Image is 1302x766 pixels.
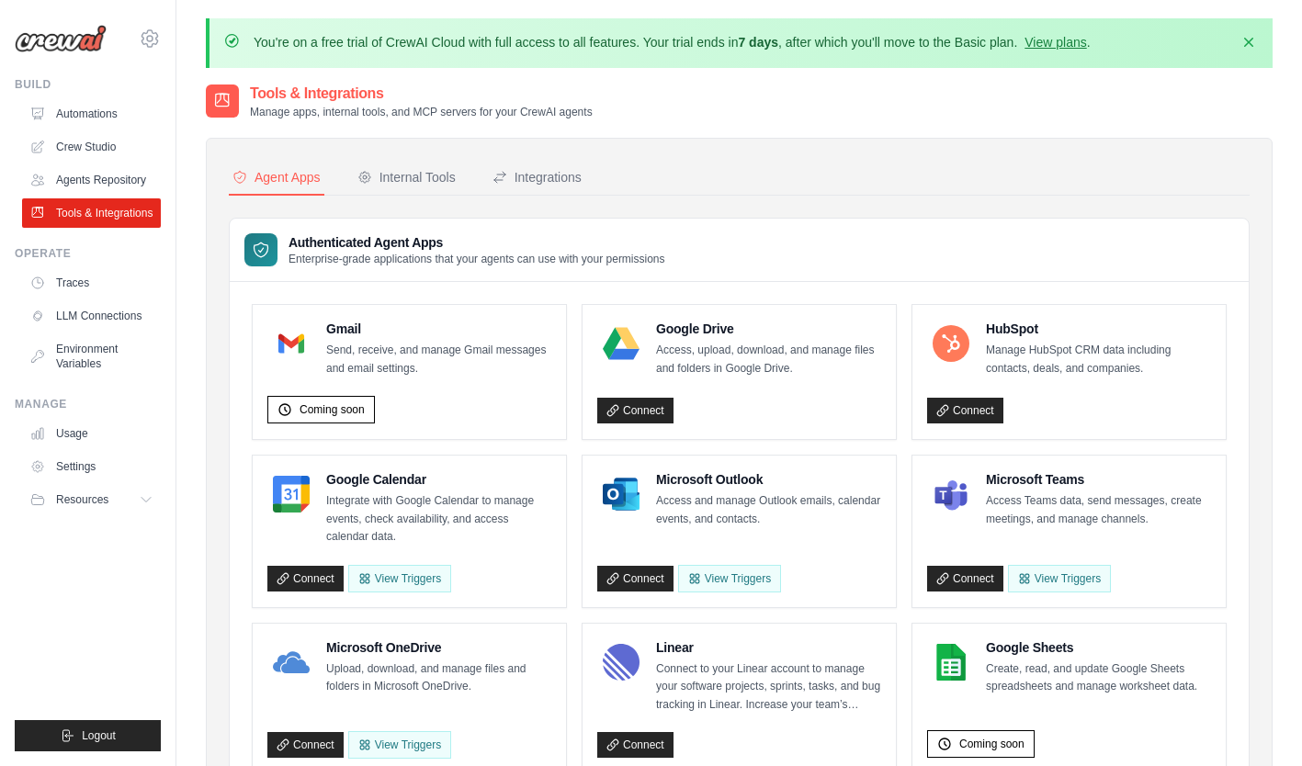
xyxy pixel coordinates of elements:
a: Connect [927,398,1003,423]
h4: Linear [656,638,881,657]
span: Logout [82,728,116,743]
a: Automations [22,99,161,129]
a: Connect [267,566,344,591]
a: Connect [597,566,674,591]
p: Access, upload, download, and manage files and folders in Google Drive. [656,342,881,377]
a: Settings [22,452,161,481]
div: Operate [15,246,161,261]
img: HubSpot Logo [933,325,969,362]
div: Internal Tools [357,168,456,186]
a: Connect [267,732,344,758]
button: View Triggers [348,565,451,592]
a: Traces [22,268,161,298]
div: Agent Apps [232,168,321,186]
p: Manage HubSpot CRM data including contacts, deals, and companies. [986,342,1211,377]
p: Send, receive, and manage Gmail messages and email settings. [326,342,551,377]
a: Usage [22,419,161,448]
: View Triggers [348,731,451,759]
a: Environment Variables [22,334,161,378]
img: Google Drive Logo [603,325,640,362]
p: You're on a free trial of CrewAI Cloud with full access to all features. Your trial ends in , aft... [254,33,1091,51]
a: Connect [597,398,674,423]
p: Create, read, and update Google Sheets spreadsheets and manage worksheet data. [986,660,1211,696]
a: Agents Repository [22,165,161,195]
img: Logo [15,25,107,52]
img: Microsoft Teams Logo [933,476,969,513]
: View Triggers [1008,565,1111,592]
h4: Microsoft OneDrive [326,638,551,657]
img: Microsoft Outlook Logo [603,476,640,513]
span: Coming soon [959,737,1025,751]
p: Access Teams data, send messages, create meetings, and manage channels. [986,492,1211,528]
img: Microsoft OneDrive Logo [273,644,310,681]
button: Integrations [489,161,585,196]
span: Coming soon [300,402,365,417]
img: Gmail Logo [273,325,310,362]
a: Tools & Integrations [22,198,161,228]
h4: Google Calendar [326,470,551,489]
p: Manage apps, internal tools, and MCP servers for your CrewAI agents [250,105,593,119]
h3: Authenticated Agent Apps [289,233,665,252]
p: Upload, download, and manage files and folders in Microsoft OneDrive. [326,660,551,696]
button: Internal Tools [354,161,459,196]
a: View plans [1025,35,1086,50]
p: Access and manage Outlook emails, calendar events, and contacts. [656,492,881,528]
div: Build [15,77,161,92]
p: Integrate with Google Calendar to manage events, check availability, and access calendar data. [326,492,551,546]
div: Manage [15,397,161,411]
img: Google Calendar Logo [273,476,310,513]
a: Crew Studio [22,132,161,162]
div: Integrations [492,168,582,186]
span: Resources [56,492,108,507]
p: Connect to your Linear account to manage your software projects, sprints, tasks, and bug tracking... [656,660,881,715]
p: Enterprise-grade applications that your agents can use with your permissions [289,252,665,266]
button: Logout [15,720,161,751]
a: Connect [927,566,1003,591]
button: Agent Apps [229,161,324,196]
img: Google Sheets Logo [933,644,969,681]
h2: Tools & Integrations [250,83,593,105]
strong: 7 days [738,35,778,50]
h4: HubSpot [986,320,1211,338]
a: Connect [597,732,674,758]
: View Triggers [678,565,781,592]
h4: Google Sheets [986,638,1211,657]
h4: Gmail [326,320,551,338]
img: Linear Logo [603,644,640,681]
h4: Microsoft Teams [986,470,1211,489]
button: Resources [22,485,161,514]
a: LLM Connections [22,301,161,331]
h4: Microsoft Outlook [656,470,881,489]
h4: Google Drive [656,320,881,338]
